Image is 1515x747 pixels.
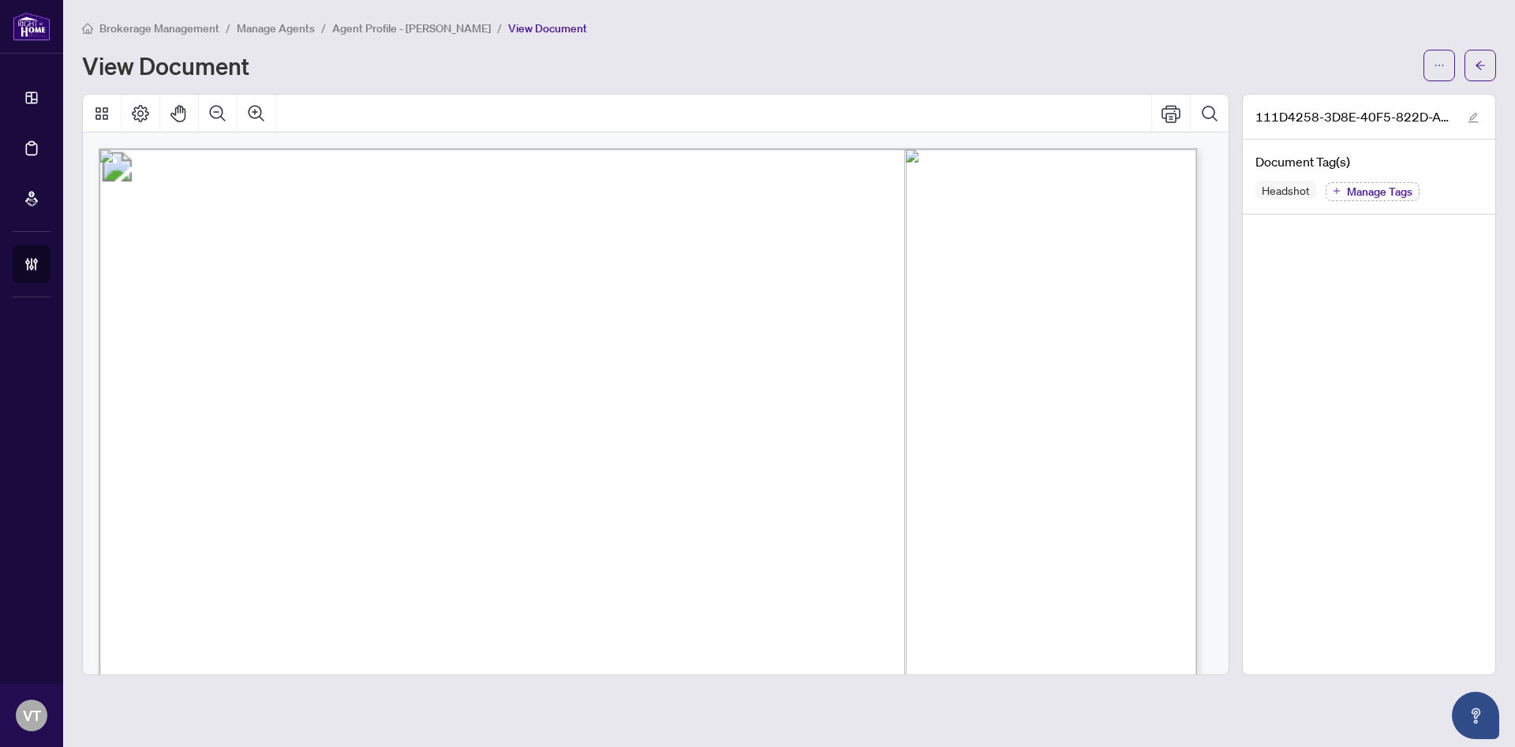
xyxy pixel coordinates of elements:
[1468,112,1479,123] span: edit
[1333,187,1341,195] span: plus
[13,12,50,41] img: logo
[321,19,326,37] li: /
[1326,182,1420,201] button: Manage Tags
[1255,107,1453,126] span: 111D4258-3D8E-40F5-822D-A42667C3368E.JPG
[82,23,93,34] span: home
[82,53,249,78] h1: View Document
[226,19,230,37] li: /
[237,21,315,35] span: Manage Agents
[508,21,587,35] span: View Document
[1255,152,1483,171] h4: Document Tag(s)
[497,19,502,37] li: /
[23,704,41,726] span: VT
[1452,692,1499,739] button: Open asap
[99,21,219,35] span: Brokerage Management
[1347,186,1412,197] span: Manage Tags
[1475,60,1486,71] span: arrow-left
[332,21,491,35] span: Agent Profile - [PERSON_NAME]
[1255,185,1316,196] span: Headshot
[1434,60,1445,71] span: ellipsis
